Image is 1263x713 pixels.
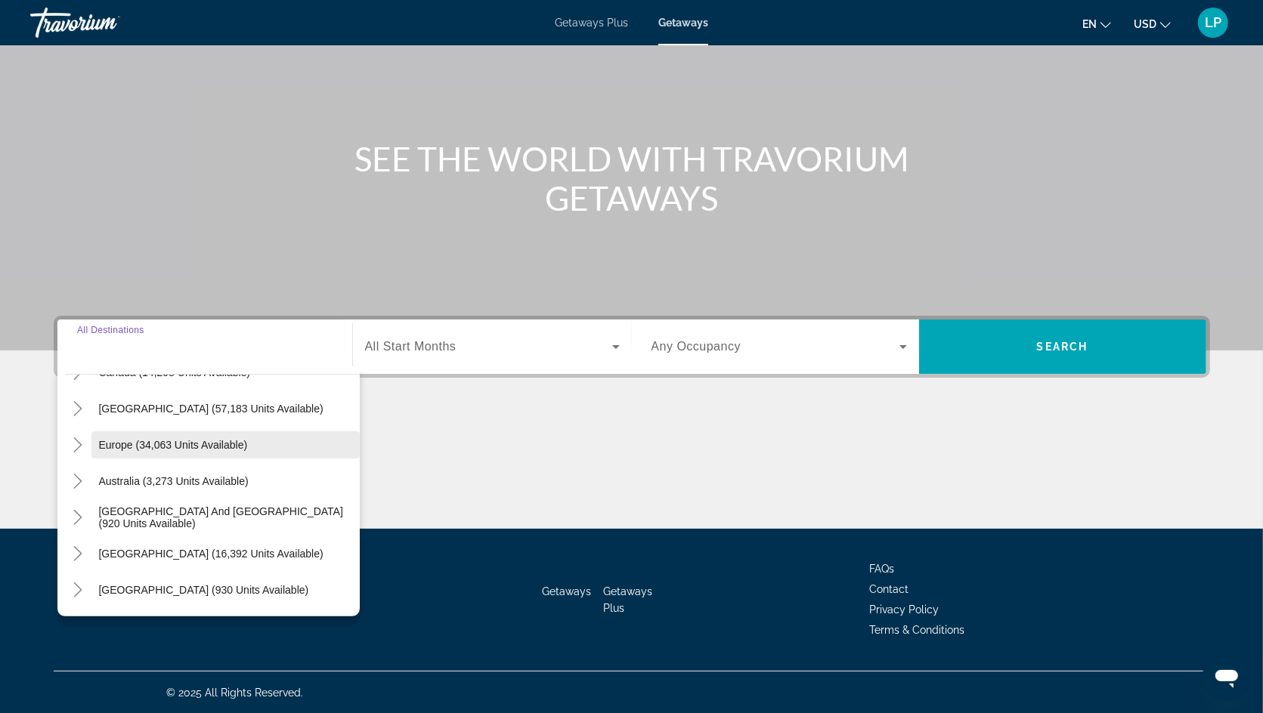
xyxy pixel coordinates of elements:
[99,403,323,415] span: [GEOGRAPHIC_DATA] (57,183 units available)
[652,340,741,353] span: Any Occupancy
[57,319,1206,374] div: Search widget
[99,505,352,529] span: [GEOGRAPHIC_DATA] and [GEOGRAPHIC_DATA] (920 units available)
[1134,13,1171,35] button: Change currency
[555,17,628,29] a: Getaways Plus
[65,396,91,422] button: Toggle Caribbean & Atlantic Islands (57,183 units available)
[30,3,181,42] a: Travorium
[99,439,248,451] span: Europe (34,063 units available)
[91,431,360,458] button: Europe (34,063 units available)
[1193,7,1233,39] button: User Menu
[870,563,895,575] a: FAQs
[870,583,909,595] a: Contact
[91,576,360,603] button: [GEOGRAPHIC_DATA] (930 units available)
[603,585,652,614] a: Getaways Plus
[65,432,91,458] button: Toggle Europe (34,063 units available)
[99,584,309,596] span: [GEOGRAPHIC_DATA] (930 units available)
[870,603,940,616] a: Privacy Policy
[542,585,591,597] a: Getaways
[919,319,1206,374] button: Search
[1205,15,1221,30] span: LP
[99,548,323,560] span: [GEOGRAPHIC_DATA] (16,392 units available)
[91,468,360,495] button: Australia (3,273 units available)
[91,504,360,531] button: [GEOGRAPHIC_DATA] and [GEOGRAPHIC_DATA] (920 units available)
[167,687,304,699] span: © 2025 All Rights Reserved.
[99,475,249,487] span: Australia (3,273 units available)
[1082,13,1111,35] button: Change language
[870,624,965,636] a: Terms & Conditions
[65,577,91,603] button: Toggle Central America (930 units available)
[77,325,144,335] span: All Destinations
[91,359,360,386] button: Canada (14,298 units available)
[1037,341,1088,353] span: Search
[365,340,457,353] span: All Start Months
[1203,653,1251,701] iframe: Button to launch messaging window
[65,360,91,386] button: Toggle Canada (14,298 units available)
[1134,18,1156,30] span: USD
[658,17,708,29] a: Getaways
[65,505,91,531] button: Toggle South Pacific and Oceania (920 units available)
[65,541,91,567] button: Toggle South America (16,392 units available)
[348,139,915,218] h1: SEE THE WORLD WITH TRAVORIUM GETAWAYS
[91,395,360,422] button: [GEOGRAPHIC_DATA] (57,183 units available)
[91,540,360,567] button: [GEOGRAPHIC_DATA] (16,392 units available)
[65,468,91,495] button: Toggle Australia (3,273 units available)
[1082,18,1097,30] span: en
